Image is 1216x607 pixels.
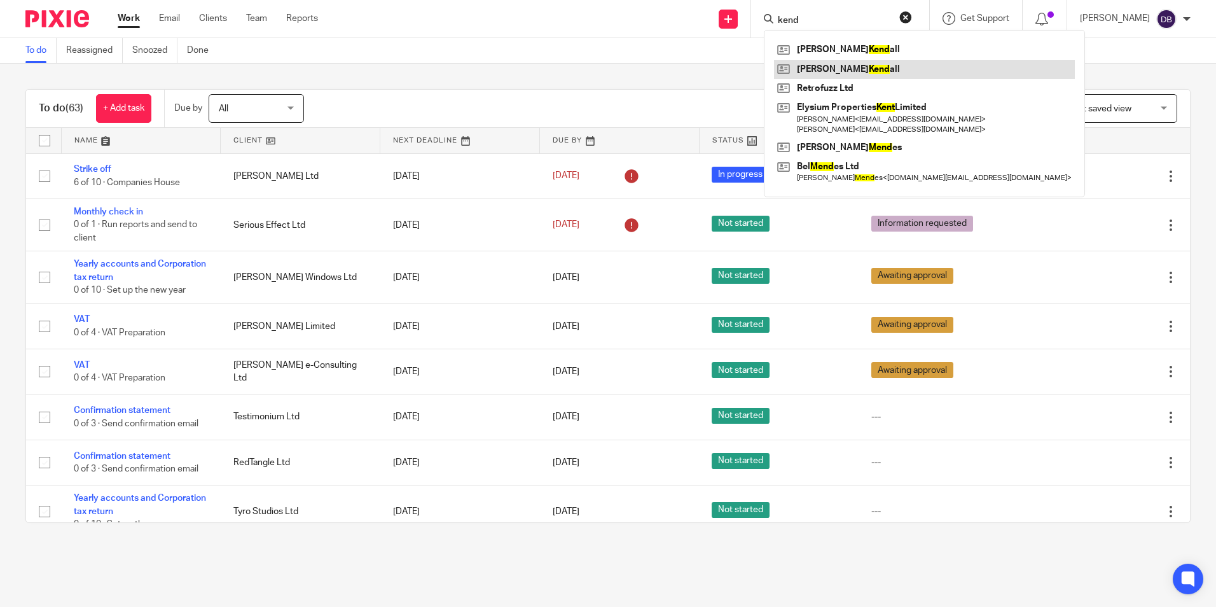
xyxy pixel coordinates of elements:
td: [DATE] [380,199,540,251]
a: Yearly accounts and Corporation tax return [74,260,206,281]
a: Email [159,12,180,25]
span: [DATE] [553,322,579,331]
span: Not started [712,502,770,518]
span: 0 of 10 · Set up the new year [74,286,186,295]
a: Team [246,12,267,25]
span: Select saved view [1060,104,1131,113]
a: + Add task [96,94,151,123]
img: svg%3E [1156,9,1177,29]
a: To do [25,38,57,63]
span: 0 of 4 · VAT Preparation [74,373,165,382]
td: Testimonium Ltd [221,394,380,440]
a: Reassigned [66,38,123,63]
span: [DATE] [553,172,579,181]
span: Information requested [871,216,973,232]
span: [DATE] [553,220,579,229]
td: [DATE] [380,349,540,394]
span: 0 of 3 · Send confirmation email [74,419,198,428]
div: --- [871,505,1018,518]
span: [DATE] [553,413,579,422]
td: RedTangle Ltd [221,440,380,485]
span: Not started [712,408,770,424]
a: Snoozed [132,38,177,63]
h1: To do [39,102,83,115]
td: [PERSON_NAME] e-Consulting Ltd [221,349,380,394]
td: [DATE] [380,153,540,199]
td: [DATE] [380,394,540,440]
p: Due by [174,102,202,115]
p: [PERSON_NAME] [1080,12,1150,25]
span: 6 of 10 · Companies House [74,178,180,187]
span: Not started [712,268,770,284]
a: VAT [74,361,90,370]
span: 0 of 10 · Set up the new year [74,520,186,529]
a: VAT [74,315,90,324]
a: Strike off [74,165,111,174]
span: Awaiting approval [871,268,953,284]
div: --- [871,456,1018,469]
span: [DATE] [553,367,579,376]
span: Get Support [960,14,1009,23]
td: Tyro Studios Ltd [221,485,380,538]
img: Pixie [25,10,89,27]
span: [DATE] [553,273,579,282]
span: 0 of 3 · Send confirmation email [74,464,198,473]
td: [DATE] [380,440,540,485]
a: Yearly accounts and Corporation tax return [74,494,206,515]
button: Clear [899,11,912,24]
a: Done [187,38,218,63]
td: [DATE] [380,251,540,303]
span: [DATE] [553,507,579,516]
span: Not started [712,216,770,232]
span: All [219,104,228,113]
td: [PERSON_NAME] Limited [221,303,380,349]
input: Search [777,15,891,27]
span: In progress [712,167,769,183]
a: Confirmation statement [74,406,170,415]
td: Serious Effect Ltd [221,199,380,251]
span: (63) [66,103,83,113]
span: 0 of 1 · Run reports and send to client [74,221,197,243]
a: Monthly check in [74,207,143,216]
span: 0 of 4 · VAT Preparation [74,328,165,337]
span: Not started [712,453,770,469]
a: Confirmation statement [74,452,170,461]
span: Not started [712,317,770,333]
td: [DATE] [380,303,540,349]
span: Not started [712,362,770,378]
a: Clients [199,12,227,25]
td: [PERSON_NAME] Windows Ltd [221,251,380,303]
div: --- [871,410,1018,423]
td: [DATE] [380,485,540,538]
span: Awaiting approval [871,362,953,378]
td: [PERSON_NAME] Ltd [221,153,380,199]
a: Reports [286,12,318,25]
span: Awaiting approval [871,317,953,333]
span: [DATE] [553,458,579,467]
a: Work [118,12,140,25]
